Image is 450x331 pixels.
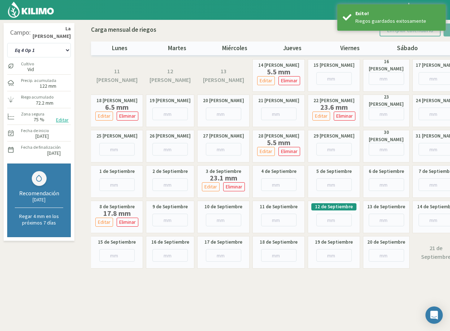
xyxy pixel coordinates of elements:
[54,116,71,124] button: Editar
[31,25,71,40] strong: La [PERSON_NAME]
[15,190,63,197] div: Recomendación
[258,97,299,104] label: 21 [PERSON_NAME]
[260,239,298,246] label: 18 de Septiembre
[99,143,135,156] input: mm
[369,178,404,191] input: mm
[21,144,61,151] label: Fecha de finalización
[95,67,139,84] label: 11 [PERSON_NAME]
[369,214,404,226] input: mm
[15,213,63,226] p: Regar 4 mm en los próximos 7 días
[278,147,300,156] button: Eliminar
[206,108,241,120] input: mm
[117,218,138,227] button: Eliminar
[152,108,188,120] input: mm
[369,168,404,175] label: 6 de Septiembre
[152,249,188,262] input: mm
[96,132,138,140] label: 25 [PERSON_NAME]
[204,203,242,210] label: 10 de Septiembre
[367,239,405,246] label: 20 de Septiembre
[95,218,113,227] button: Editar
[369,249,404,262] input: mm
[255,69,302,75] label: 5.5 mm
[119,218,136,226] p: Eliminar
[264,44,321,53] p: jueves
[36,101,53,105] label: 72.2 mm
[260,203,298,210] label: 11 de Septiembre
[34,117,44,122] label: 75 %
[204,183,217,191] p: Editar
[425,306,443,324] div: Open Intercom Messenger
[117,112,138,121] button: Eliminar
[152,143,188,156] input: mm
[261,249,297,262] input: mm
[367,203,405,210] label: 13 de Septiembre
[258,132,299,140] label: 28 [PERSON_NAME]
[315,239,353,246] label: 19 de Septiembre
[355,10,440,17] div: Exito!
[94,104,140,110] label: 6.5 mm
[261,168,297,175] label: 4 de Septiembre
[369,72,404,85] input: mm
[99,203,135,210] label: 8 de Septiembre
[21,94,53,100] label: Riego acumulado
[258,62,299,69] label: 14 [PERSON_NAME]
[255,140,302,145] label: 5.5 mm
[366,58,407,73] label: 16 [PERSON_NAME]
[200,175,247,181] label: 23.1 mm
[355,17,440,25] div: Riegos guardados exitosamente
[334,112,355,121] button: Eliminar
[260,147,272,156] p: Editar
[203,97,244,104] label: 20 [PERSON_NAME]
[119,112,136,120] p: Eliminar
[206,214,241,226] input: mm
[315,112,328,120] p: Editar
[313,132,355,140] label: 29 [PERSON_NAME]
[257,76,275,85] button: Editar
[99,168,135,175] label: 1 de Septiembre
[21,67,34,72] label: Vid
[261,214,297,226] input: mm
[366,93,407,108] label: 23 [PERSON_NAME]
[96,97,138,104] label: 18 [PERSON_NAME]
[95,112,113,121] button: Editar
[47,151,61,156] label: [DATE]
[316,214,352,226] input: mm
[312,112,330,121] button: Editar
[257,147,275,156] button: Editar
[151,239,189,246] label: 16 de Septiembre
[203,132,244,140] label: 27 [PERSON_NAME]
[152,168,188,175] label: 2 de Septiembre
[206,168,241,175] label: 3 de Septiembre
[206,143,241,156] input: mm
[35,134,49,139] label: [DATE]
[152,214,188,226] input: mm
[150,97,191,104] label: 19 [PERSON_NAME]
[261,178,297,191] input: mm
[148,44,206,53] p: martes
[98,239,136,246] label: 15 de Septiembre
[21,111,44,117] label: Zona segura
[202,182,220,191] button: Editar
[98,112,111,120] p: Editar
[206,44,264,53] p: miércoles
[152,203,188,210] label: 9 de Septiembre
[98,218,111,226] p: Editar
[278,76,300,85] button: Eliminar
[99,249,135,262] input: mm
[21,61,34,67] label: Cultivo
[7,1,55,18] img: Kilimo
[261,108,297,120] input: mm
[201,67,246,84] label: 13 [PERSON_NAME]
[316,72,352,85] input: mm
[336,112,353,120] p: Eliminar
[150,132,191,140] label: 26 [PERSON_NAME]
[313,97,355,104] label: 22 [PERSON_NAME]
[369,143,404,156] input: mm
[21,127,49,134] label: Fecha de inicio
[91,25,156,35] p: Carga mensual de riegos
[316,178,352,191] input: mm
[94,210,140,216] label: 17.8 mm
[206,249,241,262] input: mm
[316,143,352,156] input: mm
[226,183,242,191] p: Eliminar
